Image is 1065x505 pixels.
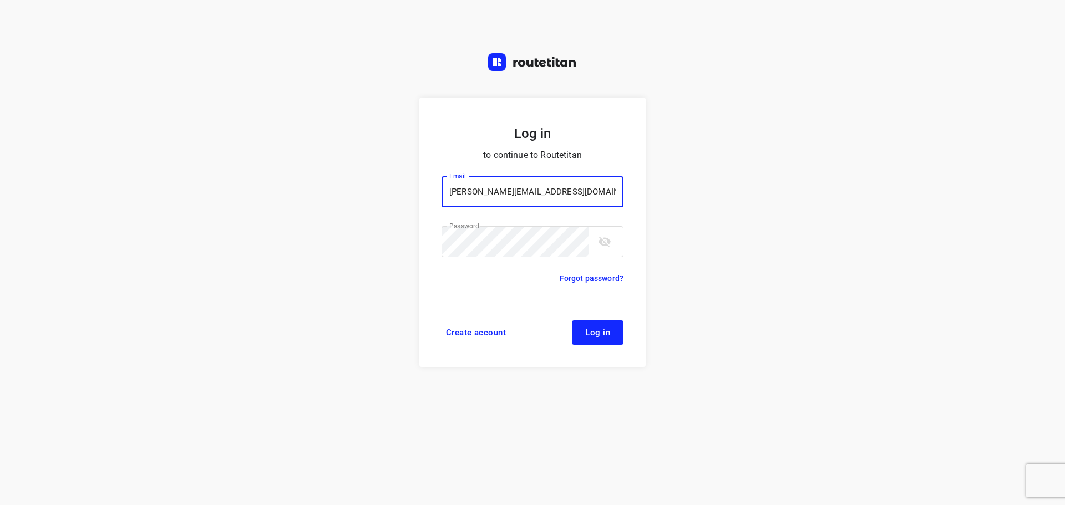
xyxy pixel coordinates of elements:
button: Log in [572,320,623,345]
span: Log in [585,328,610,337]
h5: Log in [442,124,623,143]
a: Create account [442,320,510,345]
p: to continue to Routetitan [442,147,623,163]
a: Forgot password? [560,272,623,285]
button: toggle password visibility [594,231,616,253]
a: Routetitan [488,53,577,74]
span: Create account [446,328,506,337]
img: Routetitan [488,53,577,71]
